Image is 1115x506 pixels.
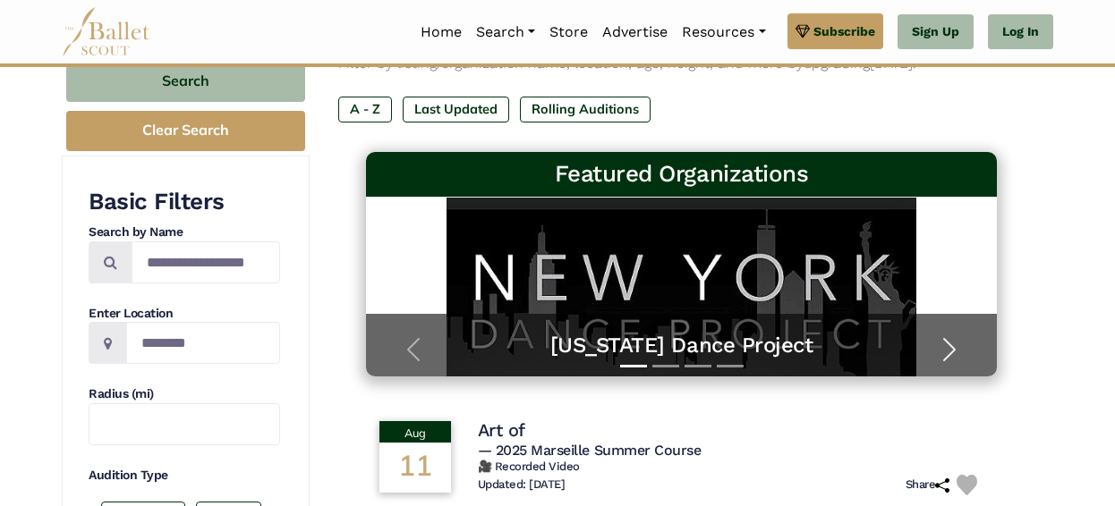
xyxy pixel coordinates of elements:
div: Aug [379,421,451,443]
a: upgrading [804,55,870,72]
a: Sign Up [898,14,974,50]
a: Resources [675,13,772,51]
h6: Updated: [DATE] [478,477,566,493]
a: Advertise [595,13,675,51]
label: Last Updated [403,97,509,122]
label: A - Z [338,97,392,122]
span: — 2025 Marseille Summer Course [478,442,702,459]
h4: Radius (mi) [89,385,280,403]
button: Slide 3 [685,356,711,376]
label: Rolling Auditions [520,97,651,122]
button: Clear Search [66,111,305,151]
button: Slide 1 [620,356,647,376]
h6: 🎥 Recorded Video [478,460,984,475]
h4: Art of [478,418,525,442]
img: gem.svg [796,21,810,41]
a: Home [413,13,469,51]
input: Location [126,322,280,364]
button: Search [66,60,305,102]
a: Log In [988,14,1053,50]
button: Slide 4 [717,356,744,376]
h3: Featured Organizations [380,159,983,190]
h4: Audition Type [89,467,280,485]
h6: Share [906,477,950,493]
h4: Search by Name [89,223,280,241]
a: [US_STATE] Dance Project [384,332,980,359]
a: Search [469,13,542,51]
h3: Basic Filters [89,187,280,217]
span: Subscribe [813,21,875,41]
a: Store [542,13,595,51]
h4: Enter Location [89,305,280,323]
a: Subscribe [787,13,883,49]
div: 11 [379,443,451,493]
input: Search by names... [132,241,280,283]
button: Slide 2 [652,356,679,376]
